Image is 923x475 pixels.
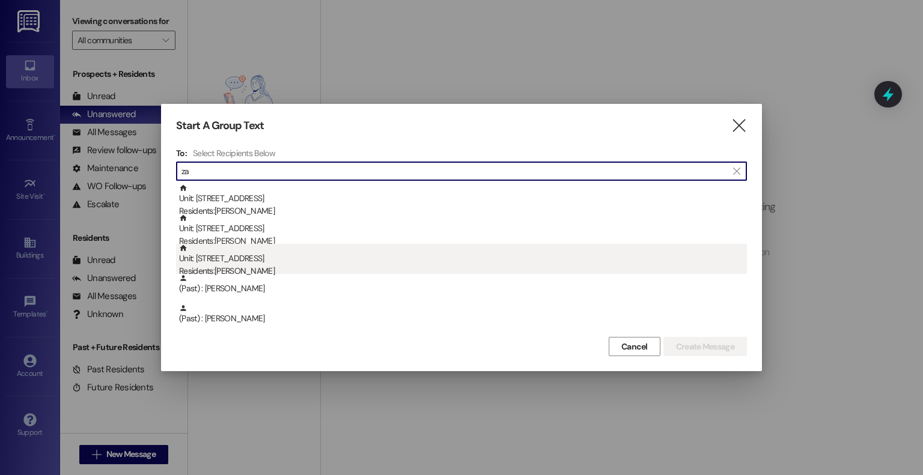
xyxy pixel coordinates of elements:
button: Clear text [727,162,746,180]
h3: To: [176,148,187,159]
div: Unit: [STREET_ADDRESS]Residents:[PERSON_NAME] [176,184,747,214]
div: Unit: [STREET_ADDRESS]Residents:[PERSON_NAME] [176,244,747,274]
h3: Start A Group Text [176,119,264,133]
div: (Past) : [PERSON_NAME] [176,304,747,334]
div: Unit: [STREET_ADDRESS] [179,214,747,248]
div: (Past) : [PERSON_NAME] [179,304,747,325]
i:  [731,120,747,132]
div: (Past) : [PERSON_NAME] [179,274,747,295]
input: Search for any contact or apartment [181,163,727,180]
div: Unit: [STREET_ADDRESS] [179,244,747,278]
div: Residents: [PERSON_NAME] [179,235,747,247]
span: Create Message [676,340,734,353]
div: Unit: [STREET_ADDRESS]Residents:[PERSON_NAME] [176,214,747,244]
h4: Select Recipients Below [193,148,275,159]
div: Residents: [PERSON_NAME] [179,265,747,277]
div: Residents: [PERSON_NAME] [179,205,747,217]
span: Cancel [621,340,648,353]
button: Cancel [609,337,660,356]
button: Create Message [663,337,747,356]
div: (Past) : [PERSON_NAME] [176,274,747,304]
div: Unit: [STREET_ADDRESS] [179,184,747,218]
i:  [733,166,740,176]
